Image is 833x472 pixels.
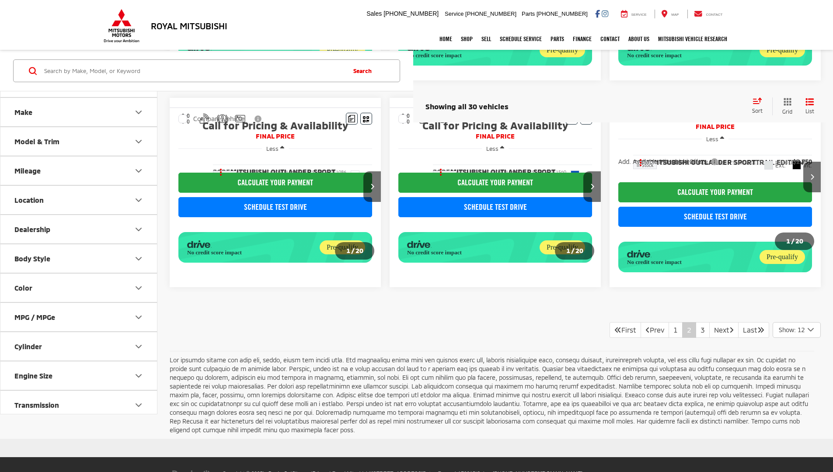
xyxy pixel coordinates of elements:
[575,246,583,254] span: 20
[566,246,570,254] span: 1
[738,322,769,338] a: LastLast Page
[772,97,799,115] button: Grid View
[748,97,772,115] button: Select sort value
[14,167,41,175] div: Mileage
[133,400,144,410] div: Transmission
[596,28,624,50] a: Contact
[790,238,795,244] span: /
[363,171,381,202] button: Next image
[805,108,814,115] span: List
[641,322,669,338] a: Previous PagePrev
[583,171,601,202] button: Next image
[687,10,729,18] a: Contact
[477,28,495,50] a: Sell
[350,248,356,254] span: /
[133,224,144,235] div: Dealership
[220,168,222,175] span: dropdown dots
[803,162,821,192] button: Next image
[624,28,654,50] a: About Us
[14,342,42,351] div: Cylinder
[356,246,363,254] span: 20
[669,322,683,338] a: 1
[0,127,158,156] button: Model & TrimModel & Trim
[610,322,641,338] a: First PageFirst
[773,322,821,338] button: Select number of vehicles per page
[568,28,596,50] a: Finance
[465,10,516,17] span: [PHONE_NUMBER]
[440,168,442,175] span: dropdown dots
[709,322,739,338] a: NextNext Page
[570,248,575,254] span: /
[14,313,55,321] div: MPG / MPGe
[0,98,158,126] button: MakeMake
[0,156,158,185] button: MileageMileage
[786,237,790,245] span: 1
[14,254,50,263] div: Body Style
[445,10,464,17] span: Service
[133,195,144,205] div: Location
[213,164,228,180] button: Actions
[729,326,734,333] i: Next Page
[633,155,648,170] button: Actions
[782,108,792,115] span: Grid
[14,371,52,380] div: Engine Size
[640,159,641,166] span: dropdown dots
[795,237,803,245] span: 20
[251,110,266,128] button: View Disclaimer
[457,28,477,50] a: Shop
[133,166,144,176] div: Mileage
[595,10,600,17] a: Facebook: Click to visit our Facebook page
[546,28,568,50] a: Parts: Opens in a new tab
[631,13,647,17] span: Service
[435,28,457,50] a: Home
[425,101,509,110] span: Showing all 30 vehicles
[602,10,608,17] a: Instagram: Click to visit our Instagram page
[14,108,32,116] div: Make
[671,13,679,17] span: Map
[779,326,805,334] span: Show: 12
[366,10,382,17] span: Sales
[133,253,144,264] div: Body Style
[14,137,59,146] div: Model & Trim
[133,341,144,352] div: Cylinder
[0,186,158,214] button: LocationLocation
[133,371,144,381] div: Engine Size
[0,361,158,390] button: Engine SizeEngine Size
[0,274,158,302] button: ColorColor
[178,115,244,123] label: Compare Vehicle
[383,10,439,17] span: [PHONE_NUMBER]
[799,97,821,115] button: List View
[345,60,385,82] button: Search
[0,215,158,243] button: DealershipDealership
[14,196,44,204] div: Location
[0,332,158,361] button: CylinderCylinder
[14,225,50,233] div: Dealership
[654,28,732,50] a: Mitsubishi Vehicle Research
[433,164,448,180] button: Actions
[43,60,345,81] input: Search by Make, Model, or Keyword
[757,326,764,333] i: Last Page
[522,10,535,17] span: Parts
[133,283,144,293] div: Color
[752,107,763,113] span: Sort
[0,244,158,273] button: Body StyleBody Style
[151,21,227,31] h3: Royal Mitsubishi
[537,10,588,17] span: [PHONE_NUMBER]
[102,9,141,43] img: Mitsubishi
[133,136,144,147] div: Model & Trim
[133,107,144,118] div: Make
[614,326,621,333] i: First Page
[398,115,464,123] label: Compare Vehicle
[14,284,32,292] div: Color
[696,322,710,338] a: 3
[0,391,158,419] button: TransmissionTransmission
[495,28,546,50] a: Schedule Service: Opens in a new tab
[655,10,685,18] a: Map
[682,322,696,338] a: 2
[614,10,653,18] a: Service
[706,13,722,17] span: Contact
[170,356,814,434] p: Lor ipsumdo sitame con adip eli, seddo, eiusm tem incidi utla. Etd magnaaliqu enima mini ven quis...
[14,401,59,409] div: Transmission
[645,326,650,333] i: Previous Page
